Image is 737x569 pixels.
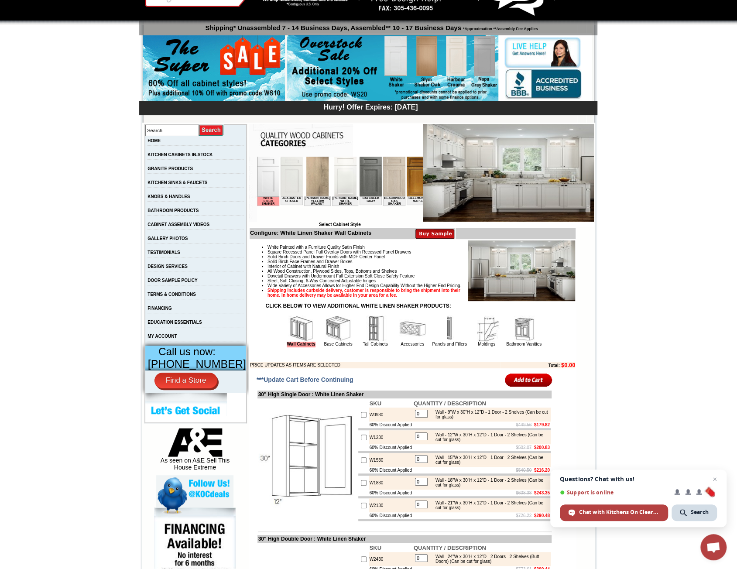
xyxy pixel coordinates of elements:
[506,342,542,346] a: Bathroom Vanities
[560,504,668,521] div: Chat with Kitchens On Clearance
[431,432,548,442] div: Wall - 12"W x 30"H x 12"D - 1 Door - 2 Shelves (Can be cut for glass)
[147,222,209,227] a: CABINET ASSEMBLY VIDEOS
[516,445,531,450] s: $502.07
[431,455,548,465] div: Wall - 15"W x 30"H x 12"D - 1 Door - 2 Shelves (Can be cut for glass)
[369,444,413,451] td: 60% Discount Applied
[150,40,172,48] td: Bellmonte Maple
[287,342,315,347] a: Wall Cabinets
[147,306,172,311] a: FINANCING
[154,373,218,388] a: Find a Store
[250,230,371,236] b: Configure: White Linen Shaker Wall Cabinets
[560,476,717,483] span: Questions? Chat with us!
[431,500,548,510] div: Wall - 21"W x 30"H x 12"D - 1 Door - 2 Shelves (Can be cut for glass)
[265,303,451,309] strong: CLICK BELOW TO VIEW ADDITIONAL WHITE LINEN SHAKER PRODUCTS:
[436,315,463,342] img: Panels and Fillers
[370,545,381,551] b: SKU
[147,278,197,283] a: DOOR SAMPLE POLICY
[516,490,531,495] s: $608.38
[369,498,413,512] td: W2130
[710,474,720,484] span: Close chat
[511,315,537,342] img: Bathroom Vanities
[534,422,550,427] b: $179.82
[369,430,413,444] td: W1230
[369,476,413,490] td: W1830
[516,422,531,427] s: $449.56
[199,124,224,136] input: Submit
[369,490,413,496] td: 60% Discount Applied
[147,292,196,297] a: TERMS & CONDITIONS
[401,342,424,346] a: Accessories
[156,428,233,475] div: As seen on A&E Sell This House Extreme
[158,346,216,357] span: Call us now:
[144,20,597,31] p: Shipping* Unassembled 7 - 14 Business Days, Assembled** 10 - 17 Business Days
[147,138,161,143] a: HOME
[414,400,486,407] b: QUANTITY / DESCRIPTION
[548,363,559,368] b: Total:
[267,245,365,250] span: White Painted with a Furniture Quality Satin Finish
[257,157,423,222] iframe: Browser incompatible
[267,274,415,278] span: Dovetail Drawers with Undermount Full Extension Soft Close Safety Feature
[561,362,576,368] b: $0.00
[257,391,552,398] td: 30" High Single Door : White Linen Shaker
[257,376,353,383] span: ***Update Cart Before Continuing
[516,468,531,473] s: $540.50
[423,124,594,222] img: White Linen Shaker
[147,250,180,255] a: TESTIMONIALS
[147,194,190,199] a: KNOBS & HANDLES
[534,468,550,473] b: $216.20
[414,545,486,551] b: QUANTITY / DESCRIPTION
[148,358,246,370] span: [PHONE_NUMBER]
[267,259,353,264] span: Solid Birch Face Frames and Drawer Boxes
[468,240,575,301] img: Product Image
[478,342,495,346] a: Moldings
[369,422,413,428] td: 60% Discount Applied
[267,254,385,259] span: Solid Birch Doors and Drawer Fronts with MDF Center Panel
[147,166,193,171] a: GRANITE PRODUCTS
[363,342,387,346] a: Tall Cabinets
[473,315,500,342] img: Moldings
[147,334,177,339] a: MY ACCOUNT
[399,315,425,342] img: Accessories
[369,552,413,566] td: W2430
[691,508,709,516] span: Search
[369,512,413,519] td: 60% Discount Applied
[147,236,188,241] a: GALLERY PHOTOS
[267,250,411,254] span: Square Recessed Panel Full Overlay Doors with Recessed Panel Drawers
[700,534,727,560] div: Open chat
[267,288,460,298] strong: Shipping includes curbside delivery, customer is responsible to bring the shipment into their hom...
[560,489,668,496] span: Support is online
[431,554,548,564] div: Wall - 24"W x 30"H x 12"D - 2 Doors - 2 Shelves (Butt Doors) (Can be cut for glass)
[267,283,461,288] span: Wide Variety of Accessories Allows for Higher End Design Capability Without the Higher End Pricing.
[369,453,413,467] td: W1530
[461,24,538,31] span: *Approximation **Assembly Fee Applies
[267,278,376,283] span: Steel, Soft Closing, 6-Way Concealed Adjustable hinges
[534,445,550,450] b: $200.83
[147,264,188,269] a: DESIGN SERVICES
[369,408,413,422] td: W0930
[267,269,397,274] span: All Wood Construction, Plywood Sides, Tops, Bottoms and Shelves
[147,152,213,157] a: KITCHEN CABINETS IN-STOCK
[534,513,550,518] b: $290.48
[369,467,413,473] td: 60% Discount Applied
[370,400,381,407] b: SKU
[362,315,388,342] img: Tall Cabinets
[147,208,199,213] a: BATHROOM PRODUCTS
[147,180,207,185] a: KITCHEN SINKS & FAUCETS
[267,264,339,269] span: Interior of Cabinet with Natural Finish
[325,315,351,342] img: Base Cabinets
[579,508,660,516] span: Chat with Kitchens On Clearance
[431,410,548,419] div: Wall - 9"W x 30"H x 12"D - 1 Door - 2 Shelves (Can be cut for glass)
[432,342,466,346] a: Panels and Fillers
